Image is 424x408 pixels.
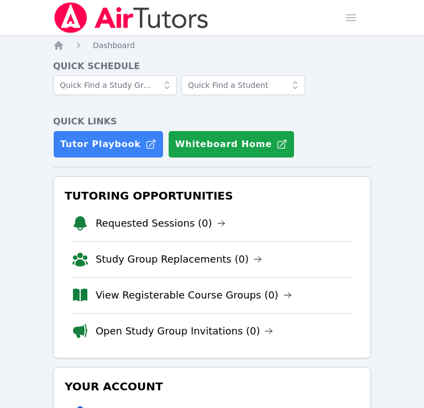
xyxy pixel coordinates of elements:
[53,130,164,158] a: Tutor Playbook
[53,60,371,73] h4: Quick Schedule
[53,2,210,33] img: Air Tutors
[168,130,295,158] button: Whiteboard Home
[53,115,371,128] h4: Quick Links
[53,75,177,95] input: Quick Find a Study Group
[53,40,371,51] nav: Breadcrumb
[96,216,226,231] a: Requested Sessions (0)
[93,41,135,50] span: Dashboard
[181,75,305,95] input: Quick Find a Student
[96,287,292,303] a: View Registerable Course Groups (0)
[96,323,274,339] a: Open Study Group Invitations (0)
[93,40,135,51] a: Dashboard
[62,376,362,396] h3: Your Account
[62,186,362,206] h3: Tutoring Opportunities
[96,252,262,267] a: Study Group Replacements (0)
